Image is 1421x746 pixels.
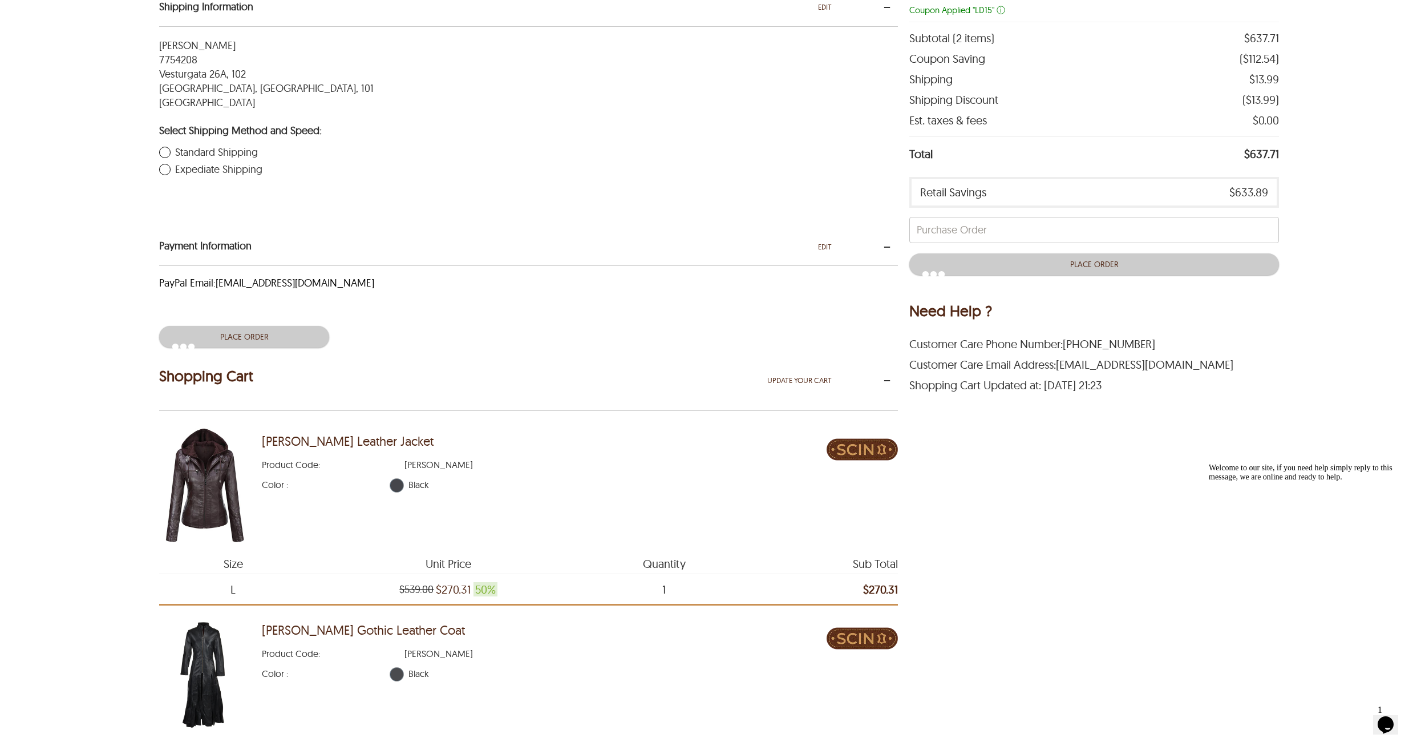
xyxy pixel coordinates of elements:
[1253,113,1279,128] span: $0.00
[767,373,832,388] a: UPDATE YOUR CART
[909,110,1279,131] div: Est. taxes & fees $0.00
[909,357,1056,372] span: Customer Care Email Address
[590,582,738,596] span: quantity 1
[1242,92,1279,107] span: ( $13.99 )
[5,5,210,23] div: Welcome to our site, if you need help simply reply to this message, we are online and ready to help.
[1063,337,1155,351] a: ‪[PHONE_NUMBER]‬
[262,641,827,661] div: Product Code NYLA
[262,623,465,638] a: [PERSON_NAME] Gothic Leather Coat
[909,375,1279,396] div: Shopping Cart Updated at: Sep 02 2025, 21:23
[909,177,1279,208] div: Retail Savings $633.89
[909,253,1279,275] button: Place Order
[159,368,253,387] div: Shopping Cart
[436,582,471,596] span: Unit Price which was at a price of $539.00, now after discount the price is $270.31 Discount of 50%
[159,368,253,393] div: Shopping Cart
[909,31,994,46] span: Subtotal ( 2 items )
[262,647,404,661] span: Product Code :
[159,428,250,542] img: Emmie Biker Leather Jacket
[997,5,1005,15] span: Labor Day Sales
[1229,185,1268,200] span: $633.89
[909,51,985,66] span: Coupon Saving
[159,81,529,95] p: City Reykjavik, State Capital Region, ZipCode 101
[1056,357,1233,372] a: [EMAIL_ADDRESS][DOMAIN_NAME]
[159,582,307,596] span: Size L
[909,92,998,107] span: Shipping Discount
[827,617,898,660] img: Brand Logo Shopping Cart Image
[159,362,253,399] a: Press Enter to Close Shopping Cart
[827,428,898,476] a: Brand Logo Shopping Cart Image
[909,143,933,166] span: Total
[909,49,1279,69] div: Coupon Saving $112.54
[159,38,529,53] p: Full Name Milosz Lakomy
[390,478,404,493] div: Black
[909,136,1279,171] div: Total $637.71
[473,582,497,596] span: 50 %
[1244,143,1279,166] span: $637.71
[909,113,987,128] span: Est. taxes & fees
[909,303,992,322] div: Need Help ?
[1244,31,1279,46] span: $637.71
[404,647,547,661] span: [PERSON_NAME]
[909,72,953,87] span: Shipping
[920,185,986,200] span: Retail Savings
[159,326,329,348] button: Place Order
[159,95,529,110] p: Country Iceland
[262,452,827,472] div: Product Code EMMIE
[262,667,390,681] span: Color Black
[1249,72,1279,87] span: $13.99
[1204,459,1410,695] iframe: chat widget
[159,147,884,158] label: standardShipping is unchecked
[404,458,547,472] span: [PERSON_NAME]
[827,617,898,665] a: Brand Logo Shopping Cart Image
[159,557,307,571] span: Size
[1240,51,1279,66] span: ( $112.54 )
[159,124,898,137] div: Select Shipping Method and Speed
[5,5,188,22] span: Welcome to our site, if you need help simply reply to this message, we are online and ready to help.
[159,239,252,254] a: Press Enter to Close Payment Information
[399,582,434,596] strike: $539.00
[1373,700,1410,735] iframe: chat widget
[909,378,1102,393] span: Shopping Cart Updated at: [DATE] 21:23
[159,617,250,731] img: Nyla Gothic Leather Coat
[590,557,738,571] span: Quantity
[827,428,898,471] img: Brand Logo Shopping Cart Image
[909,337,1063,351] span: Customer Care Phone Number
[750,557,898,571] span: Sub Total
[262,478,390,492] span: Color Black
[319,557,578,571] span: Unit Price
[909,28,1279,49] div: Subtotal 2 items $637.71
[863,582,898,596] strong: subTotal $270.31
[390,667,404,682] div: Black
[159,53,529,67] p: Phone 7754208
[408,667,827,681] span: Black
[159,67,529,81] p: Address Vesturgata 26A, Suite 102
[909,90,1279,110] div: Shipping Discount $13.99
[909,69,1279,90] div: Shipping $13.99
[159,164,884,175] label: expediateShipping is checked
[818,240,832,254] span: EDIT
[159,239,252,252] span: Press Enter to Close Payment Information
[909,5,1005,15] span: Coupon Applied "LD15" - Labor Day Sales
[159,277,380,289] span: PayPal Email millakomy@gmail.com
[909,303,1279,328] div: Need Help ?
[408,478,827,492] span: Black
[262,458,404,472] span: Product Code :
[262,434,434,449] a: [PERSON_NAME] Leather Jacket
